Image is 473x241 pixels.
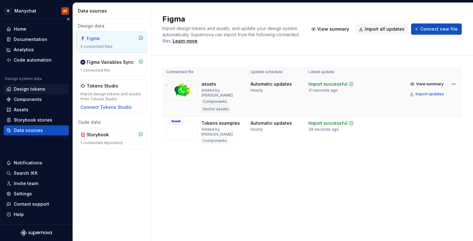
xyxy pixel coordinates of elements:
[14,170,38,176] div: Search ⌘K
[420,26,458,32] span: Connect new file
[308,23,353,35] button: View summary
[77,55,147,77] a: Figma Variables Sync1 connected file
[14,57,52,63] div: Code automation
[77,119,147,125] div: Code data
[63,8,67,13] div: AF
[14,160,42,166] div: Notifications
[416,82,444,87] span: View summary
[87,83,118,89] div: Tokens Studio
[77,32,147,53] a: Figma2 connected files
[4,84,69,94] a: Design tokens
[411,23,462,35] button: Connect new file
[64,15,73,23] button: Collapse sidebar
[14,96,42,103] div: Components
[4,34,69,44] a: Documentation
[14,26,26,32] div: Home
[247,67,305,77] th: Update schedule
[80,140,143,145] div: 1 connected repository
[21,230,52,236] svg: Supernova Logo
[162,67,247,77] th: Connected file
[308,120,348,126] div: Import successful
[408,80,447,88] button: View summary
[14,180,38,187] div: Invite team
[201,98,228,105] div: Components
[4,45,69,55] a: Analytics
[4,94,69,104] a: Components
[251,120,292,126] div: Automatic updates
[308,127,339,132] div: 28 seconds ago
[77,79,147,114] a: Tokens StudioImport design tokens and assets from Tokens StudioConnect Tokens Studio
[14,201,49,207] div: Contact support
[4,178,69,188] a: Invite team
[162,14,301,24] h2: Figma
[80,44,143,49] div: 2 connected files
[14,47,34,53] div: Analytics
[5,76,42,81] div: Design system data
[251,127,263,132] div: Hourly
[14,211,24,218] div: Help
[14,86,45,92] div: Design tokens
[14,117,52,123] div: Storybook stories
[4,115,69,125] a: Storybook stories
[308,88,338,93] div: 21 seconds ago
[201,127,243,137] div: Added by [PERSON_NAME]
[80,104,132,110] button: Connect Tokens Studio
[4,209,69,219] button: Help
[251,81,292,87] div: Automatic updates
[80,92,143,102] div: Import design tokens and assets from Tokens Studio
[4,168,69,178] button: Search ⌘K
[4,158,69,168] button: Notifications
[4,189,69,199] a: Settings
[201,120,240,126] div: Tokens examples
[201,106,230,112] div: Vector assets
[415,92,444,97] div: Import updates
[201,138,228,144] div: Components
[162,26,300,43] span: Import design tokens and assets, and update your design system automatically. Supernova can impor...
[317,26,349,32] span: View summary
[78,8,148,14] div: Data sources
[87,132,117,138] div: Storybook
[308,81,348,87] div: Import successful
[14,127,43,133] div: Data sources
[4,24,69,34] a: Home
[172,39,198,43] span: .
[87,35,117,42] div: Figma
[80,68,143,73] div: 1 connected file
[77,23,147,29] div: Design data
[251,88,263,93] div: Hourly
[14,36,47,43] div: Documentation
[14,191,32,197] div: Settings
[408,90,447,98] button: Import updates
[1,4,71,18] button: MManychatAF
[14,8,36,14] div: Manychat
[4,199,69,209] button: Contact support
[201,88,243,98] div: Added by [PERSON_NAME]
[356,23,409,35] button: Import all updates
[365,26,404,32] span: Import all updates
[77,128,147,149] a: Storybook1 connected repository
[4,55,69,65] a: Code automation
[87,59,134,65] div: Figma Variables Sync
[14,107,28,113] div: Assets
[4,105,69,115] a: Assets
[305,67,365,77] th: Latest update
[201,81,216,87] div: assets
[4,7,12,15] div: M
[173,38,197,44] a: Learn more
[4,125,69,135] a: Data sources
